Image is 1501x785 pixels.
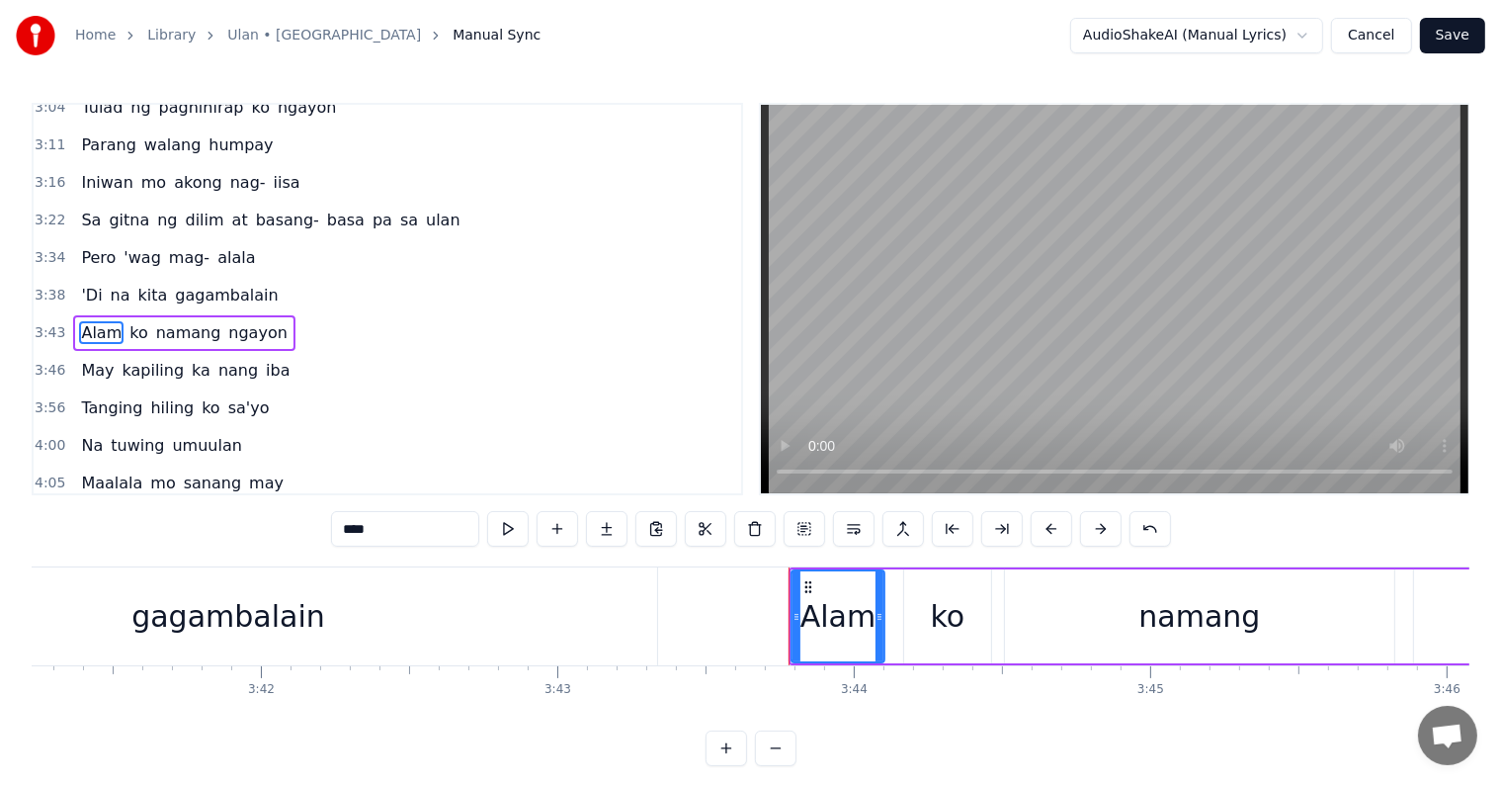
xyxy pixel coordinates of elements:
[325,209,367,231] span: basa
[1418,706,1477,765] div: Open chat
[154,321,223,344] span: namang
[170,434,243,457] span: umuulan
[79,246,118,269] span: Pero
[226,396,272,419] span: sa'yo
[79,284,104,306] span: 'Di
[276,96,339,119] span: ngayon
[264,359,292,382] span: iba
[16,16,55,55] img: youka
[207,133,275,156] span: humpay
[79,209,103,231] span: Sa
[228,171,268,194] span: nag-
[142,133,203,156] span: walang
[148,472,177,494] span: mo
[272,171,302,194] span: iisa
[227,26,421,45] a: Ulan • [GEOGRAPHIC_DATA]
[35,248,65,268] span: 3:34
[139,171,168,194] span: mo
[254,209,321,231] span: basang-
[109,434,166,457] span: tuwing
[35,286,65,305] span: 3:38
[121,359,187,382] span: kapiling
[79,133,137,156] span: Parang
[79,171,134,194] span: Iniwan
[200,396,221,419] span: ko
[544,682,571,698] div: 3:43
[35,361,65,381] span: 3:46
[424,209,462,231] span: ulan
[800,594,876,639] div: Alam
[127,321,149,344] span: ko
[79,472,144,494] span: Maalala
[35,211,65,230] span: 3:22
[1137,682,1164,698] div: 3:45
[190,359,212,382] span: ka
[167,246,211,269] span: mag-
[35,436,65,456] span: 4:00
[248,682,275,698] div: 3:42
[35,135,65,155] span: 3:11
[172,171,224,194] span: akong
[79,396,144,419] span: Tanging
[841,682,868,698] div: 3:44
[79,96,125,119] span: Tulad
[35,474,65,493] span: 4:05
[173,284,280,306] span: gagambalain
[1331,18,1411,53] button: Cancel
[230,209,250,231] span: at
[216,359,260,382] span: nang
[371,209,394,231] span: pa
[136,284,170,306] span: kita
[1138,594,1260,639] div: namang
[453,26,541,45] span: Manual Sync
[79,359,116,382] span: May
[1420,18,1485,53] button: Save
[35,98,65,118] span: 3:04
[147,26,196,45] a: Library
[109,284,132,306] span: na
[155,209,179,231] span: ng
[247,472,286,494] span: may
[215,246,257,269] span: alala
[249,96,271,119] span: ko
[107,209,151,231] span: gitna
[184,209,226,231] span: dilim
[131,594,325,639] div: gagambalain
[35,398,65,418] span: 3:56
[79,321,124,344] span: Alam
[75,26,541,45] nav: breadcrumb
[79,434,105,457] span: Na
[182,472,243,494] span: sanang
[226,321,290,344] span: ngayon
[122,246,162,269] span: 'wag
[1434,682,1460,698] div: 3:46
[148,396,196,419] span: hiling
[75,26,116,45] a: Home
[128,96,152,119] span: ng
[398,209,420,231] span: sa
[931,594,965,639] div: ko
[35,173,65,193] span: 3:16
[35,323,65,343] span: 3:43
[157,96,246,119] span: paghihirap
